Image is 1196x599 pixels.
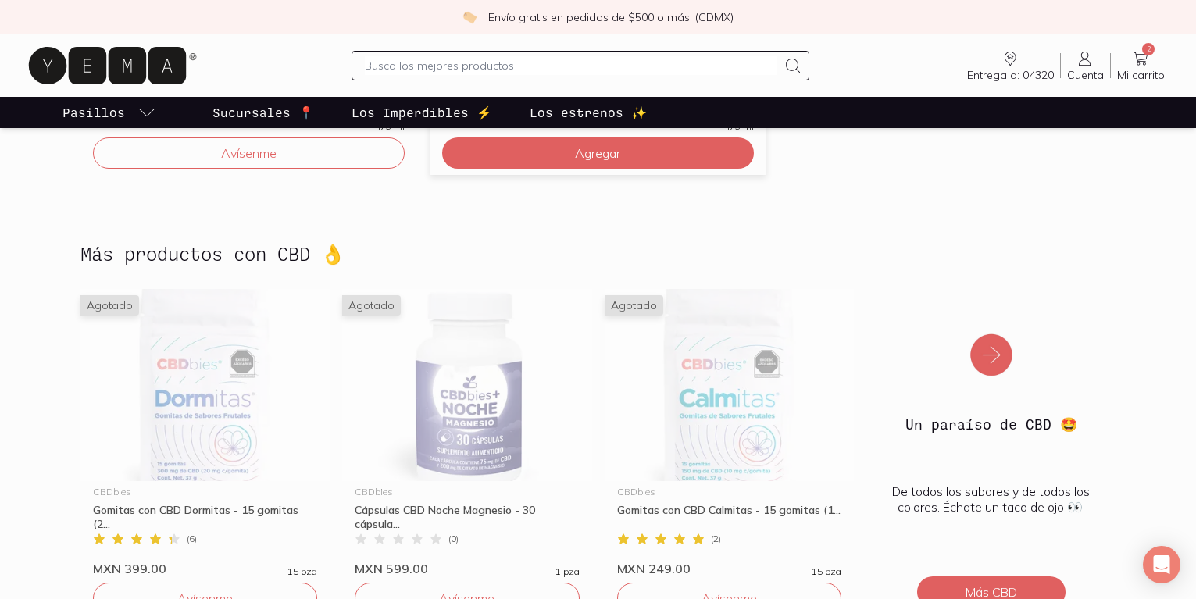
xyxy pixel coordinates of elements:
a: Los estrenos ✨ [527,97,650,128]
button: Avísenme [93,137,405,169]
a: Los Imperdibles ⚡️ [348,97,495,128]
span: 1 pza [555,567,580,576]
a: Entrega a: 04320 [961,49,1060,82]
span: ( 6 ) [187,534,197,544]
p: Los estrenos ✨ [530,103,647,122]
span: 15 pza [287,567,317,576]
img: check [462,10,477,24]
a: pasillo-todos-link [59,97,159,128]
a: Sucursales 📍 [209,97,317,128]
p: Sucursales 📍 [212,103,314,122]
span: Cuenta [1067,68,1104,82]
span: Agotado [605,295,663,316]
h3: Un paraíso de CBD 🤩 [879,414,1104,434]
img: Gomitas con CBD Dormitas - 15 gomitas (20mg/gomita) [80,289,330,481]
img: Un paraíso de CBD 🤩 [866,289,1116,401]
span: Agotado [342,295,401,316]
a: 2Mi carrito [1111,49,1171,82]
span: Entrega a: 04320 [967,68,1054,82]
span: MXN 249.00 [617,561,691,576]
img: Gomitas con CBD Calmitas - 15 gomitas (10mg/gomita) [605,289,855,481]
div: Gomitas con CBD Dormitas - 15 gomitas (2... [93,503,318,531]
input: Busca los mejores productos [365,56,778,75]
a: Gomitas con CBD Calmitas - 15 gomitas (10mg/gomita)AgotadoCBDbiesGomitas con CBD Calmitas - 15 go... [605,289,855,576]
span: ( 0 ) [448,534,459,544]
div: Cápsulas CBD Noche Magnesio - 30 cápsula... [355,503,580,531]
span: ( 2 ) [711,534,721,544]
div: CBDbies [93,487,318,497]
div: CBDbies [617,487,842,497]
span: MXN 399.00 [93,561,166,576]
div: CBDbies [355,487,580,497]
p: Pasillos [62,103,125,122]
span: 15 pza [812,567,841,576]
div: Gomitas con CBD Calmitas - 15 gomitas (1... [617,503,842,531]
span: Mi carrito [1117,68,1165,82]
p: Los Imperdibles ⚡️ [352,103,492,122]
button: Agregar [442,137,754,169]
a: Cápsulas CBD Noche Magnesio - 30 cápsulas (75mg/cápsula)AgotadoCBDbiesCápsulas CBD Noche Magnesio... [342,289,592,576]
span: 2 [1142,43,1155,55]
span: MXN 599.00 [355,561,428,576]
span: Agotado [80,295,139,316]
a: Gomitas con CBD Dormitas - 15 gomitas (20mg/gomita)AgotadoCBDbiesGomitas con CBD Dormitas - 15 go... [80,289,330,576]
img: Cápsulas CBD Noche Magnesio - 30 cápsulas (75mg/cápsula) [342,289,592,481]
p: ¡Envío gratis en pedidos de $500 o más! (CDMX) [486,9,734,25]
h2: Más productos con CBD 👌 [80,244,345,264]
span: Agregar [575,145,620,161]
a: Cuenta [1061,49,1110,82]
p: De todos los sabores y de todos los colores. Échate un taco de ojo 👀. [879,483,1104,515]
div: Open Intercom Messenger [1143,546,1180,583]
